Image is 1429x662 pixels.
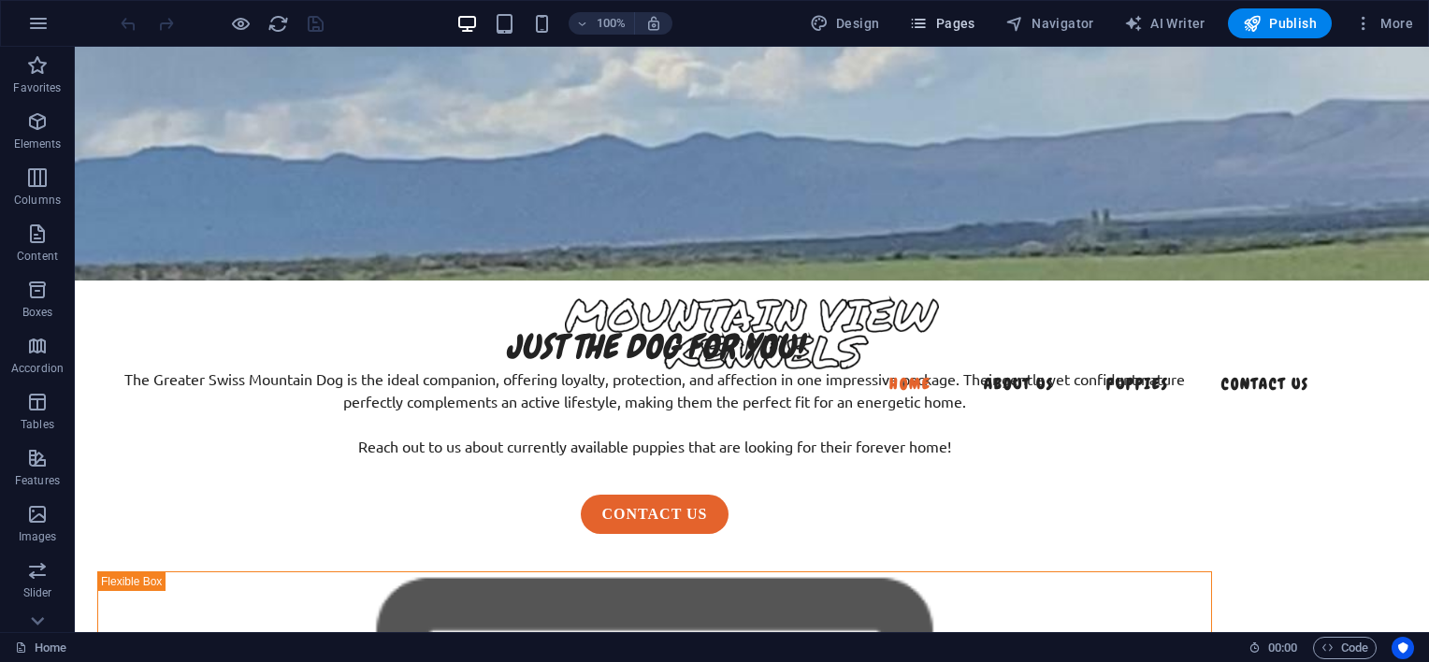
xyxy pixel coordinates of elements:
[902,8,982,38] button: Pages
[1281,640,1284,655] span: :
[1228,8,1332,38] button: Publish
[23,585,52,600] p: Slider
[13,80,61,95] p: Favorites
[14,193,61,208] p: Columns
[645,15,662,32] i: On resize automatically adjust zoom level to fit chosen device.
[1005,14,1094,33] span: Navigator
[1249,637,1298,659] h6: Session time
[597,12,627,35] h6: 100%
[11,361,64,376] p: Accordion
[267,13,289,35] i: Reload page
[909,14,974,33] span: Pages
[267,12,289,35] button: reload
[802,8,888,38] div: Design (Ctrl+Alt+Y)
[1354,14,1413,33] span: More
[802,8,888,38] button: Design
[14,137,62,151] p: Elements
[229,12,252,35] button: Click here to leave preview mode and continue editing
[1243,14,1317,33] span: Publish
[1321,637,1368,659] span: Code
[15,473,60,488] p: Features
[1268,637,1297,659] span: 00 00
[22,305,53,320] p: Boxes
[1124,14,1205,33] span: AI Writer
[1347,8,1421,38] button: More
[569,12,635,35] button: 100%
[21,417,54,432] p: Tables
[17,249,58,264] p: Content
[19,529,57,544] p: Images
[810,14,880,33] span: Design
[1313,637,1377,659] button: Code
[1392,637,1414,659] button: Usercentrics
[998,8,1102,38] button: Navigator
[15,637,66,659] a: Click to cancel selection. Double-click to open Pages
[1117,8,1213,38] button: AI Writer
